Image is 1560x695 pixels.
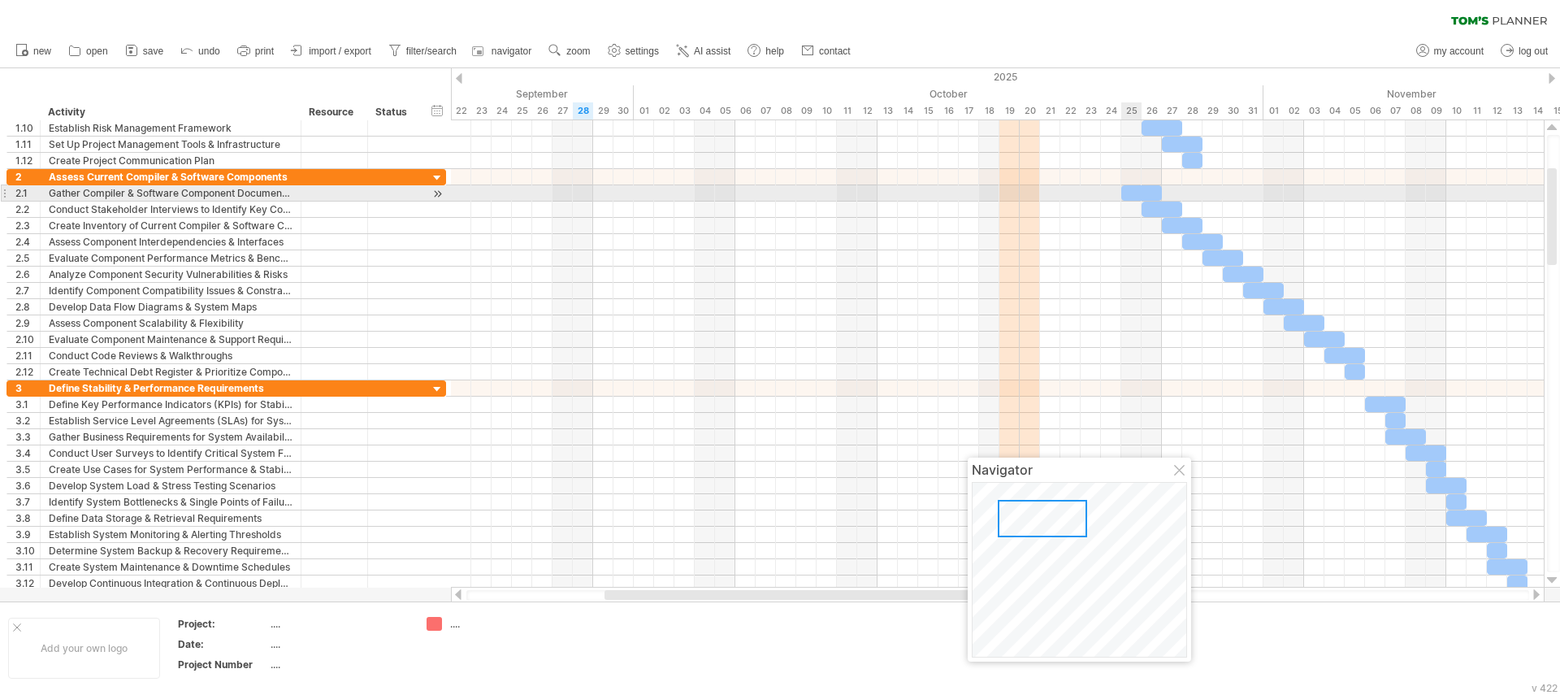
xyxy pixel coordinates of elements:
div: 2.3 [15,218,40,233]
div: Wednesday, 5 November 2025 [1345,102,1365,119]
div: Friday, 7 November 2025 [1385,102,1406,119]
div: Establish Risk Management Framework [49,120,292,136]
div: Evaluate Component Maintenance & Support Requirements [49,332,292,347]
div: 3.4 [15,445,40,461]
div: Sunday, 9 November 2025 [1426,102,1446,119]
div: Thursday, 9 October 2025 [796,102,817,119]
div: v 422 [1532,682,1558,694]
div: Create Project Communication Plan [49,153,292,168]
div: Tuesday, 23 September 2025 [471,102,492,119]
div: Evaluate Component Performance Metrics & Benchmarks [49,250,292,266]
div: Friday, 3 October 2025 [674,102,695,119]
div: Thursday, 13 November 2025 [1507,102,1527,119]
div: Thursday, 2 October 2025 [654,102,674,119]
a: open [64,41,113,62]
div: Set Up Project Management Tools & Infrastructure [49,137,292,152]
a: filter/search [384,41,461,62]
span: print [255,46,274,57]
div: 2.11 [15,348,40,363]
div: Project Number [178,658,267,671]
div: .... [271,658,407,671]
div: 1.12 [15,153,40,168]
div: Wednesday, 15 October 2025 [918,102,938,119]
div: 2.4 [15,234,40,250]
span: navigator [492,46,531,57]
div: Wednesday, 12 November 2025 [1487,102,1507,119]
div: Monday, 29 September 2025 [593,102,613,119]
div: Sunday, 19 October 2025 [999,102,1020,119]
div: Saturday, 4 October 2025 [695,102,715,119]
div: Saturday, 18 October 2025 [979,102,999,119]
div: Sunday, 28 September 2025 [573,102,593,119]
span: undo [198,46,220,57]
span: open [86,46,108,57]
a: settings [604,41,664,62]
div: Add your own logo [8,618,160,679]
div: Tuesday, 4 November 2025 [1324,102,1345,119]
div: Saturday, 27 September 2025 [552,102,573,119]
div: Define Key Performance Indicators (KPIs) for Stability & Performance [49,397,292,412]
div: Determine System Backup & Recovery Requirements [49,543,292,558]
div: scroll to activity [430,185,445,202]
div: Establish System Monitoring & Alerting Thresholds [49,527,292,542]
div: Wednesday, 29 October 2025 [1202,102,1223,119]
div: Friday, 17 October 2025 [959,102,979,119]
div: .... [271,637,407,651]
a: log out [1497,41,1553,62]
div: Thursday, 6 November 2025 [1365,102,1385,119]
div: Develop Data Flow Diagrams & System Maps [49,299,292,315]
div: Assess Current Compiler & Software Components [49,169,292,185]
div: Create Technical Debt Register & Prioritize Component Upgrades [49,364,292,380]
div: Create Inventory of Current Compiler & Software Components [49,218,292,233]
div: 2.9 [15,315,40,331]
a: AI assist [672,41,735,62]
div: Tuesday, 30 September 2025 [613,102,634,119]
span: settings [626,46,659,57]
a: new [11,41,56,62]
div: Identify System Bottlenecks & Single Points of Failure [49,494,292,510]
div: 2.1 [15,185,40,201]
span: contact [819,46,851,57]
a: undo [176,41,225,62]
div: 3.9 [15,527,40,542]
div: Gather Compiler & Software Component Documentation [49,185,292,201]
div: 2.8 [15,299,40,315]
div: Define Data Storage & Retrieval Requirements [49,510,292,526]
div: Monday, 3 November 2025 [1304,102,1324,119]
div: Friday, 14 November 2025 [1527,102,1548,119]
span: my account [1434,46,1484,57]
div: Monday, 6 October 2025 [735,102,756,119]
div: Conduct Code Reviews & Walkthroughs [49,348,292,363]
div: Assess Component Scalability & Flexibility [49,315,292,331]
div: 3.2 [15,413,40,428]
div: Saturday, 25 October 2025 [1121,102,1142,119]
div: 2.5 [15,250,40,266]
div: 3.8 [15,510,40,526]
div: Wednesday, 22 October 2025 [1060,102,1081,119]
div: 3.5 [15,462,40,477]
div: Monday, 27 October 2025 [1162,102,1182,119]
a: my account [1412,41,1488,62]
div: Sunday, 26 October 2025 [1142,102,1162,119]
div: Resource [309,104,358,120]
div: Develop System Load & Stress Testing Scenarios [49,478,292,493]
div: 2.7 [15,283,40,298]
div: Create System Maintenance & Downtime Schedules [49,559,292,575]
div: 3.12 [15,576,40,591]
a: navigator [470,41,536,62]
div: Gather Business Requirements for System Availability & Throughput [49,429,292,445]
a: print [233,41,279,62]
div: 2 [15,169,40,185]
div: 2.2 [15,202,40,217]
span: AI assist [694,46,730,57]
div: Monday, 13 October 2025 [877,102,898,119]
div: 2.6 [15,267,40,282]
div: Monday, 22 September 2025 [451,102,471,119]
div: Thursday, 30 October 2025 [1223,102,1243,119]
a: save [121,41,168,62]
div: Establish Service Level Agreements (SLAs) for System Uptime & Response Time [49,413,292,428]
div: 3.1 [15,397,40,412]
div: .... [450,617,539,631]
div: Wednesday, 1 October 2025 [634,102,654,119]
div: Create Use Cases for System Performance & Stability [49,462,292,477]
